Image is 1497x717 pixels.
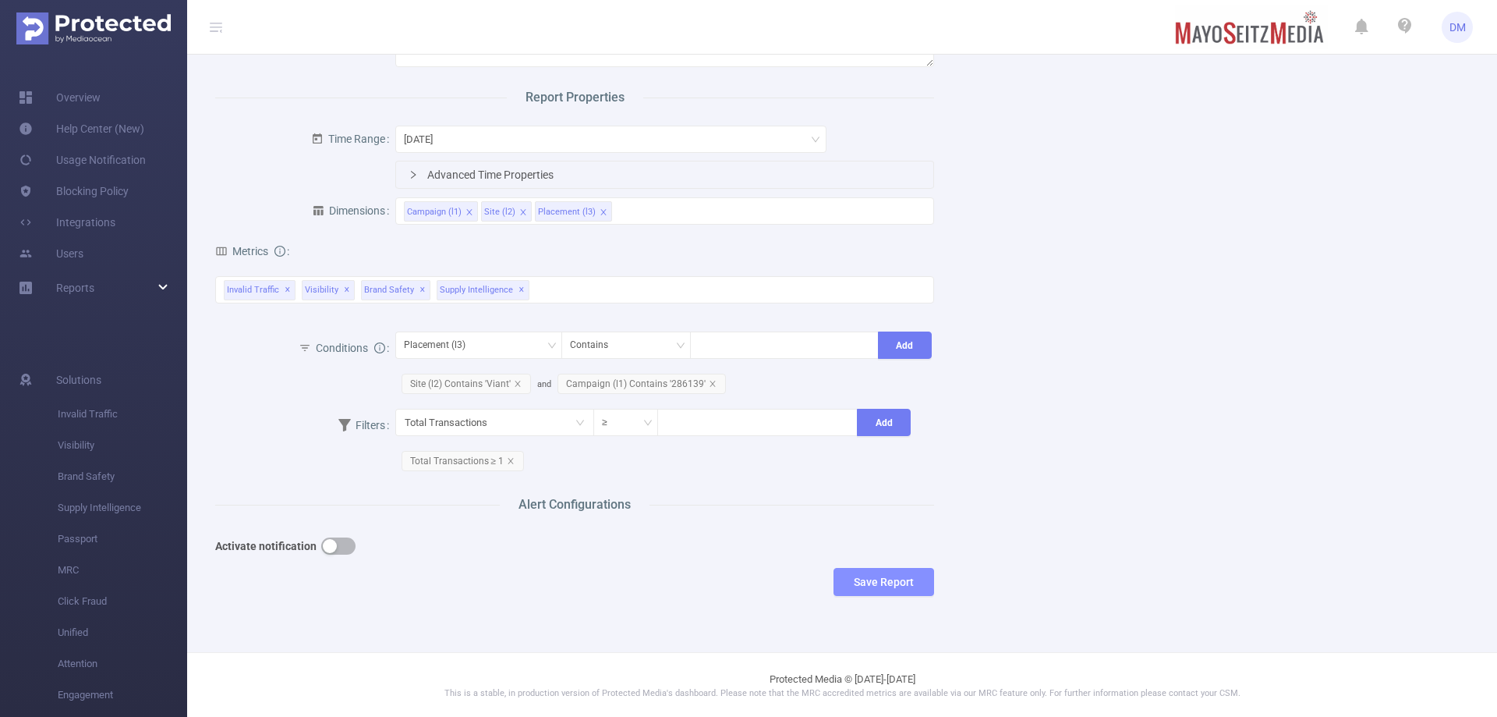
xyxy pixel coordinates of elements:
span: Visibility [58,430,187,461]
div: icon: rightAdvanced Time Properties [396,162,934,188]
div: Contains [570,332,619,358]
span: Engagement [58,680,187,711]
span: and [537,379,732,389]
span: Brand Safety [58,461,187,492]
li: Campaign (l1) [404,201,478,222]
span: Metrics [215,245,268,257]
a: Reports [56,272,94,303]
p: This is a stable, in production version of Protected Media's dashboard. Please note that the MRC ... [226,687,1458,701]
span: MRC [58,555,187,586]
button: Save Report [833,568,934,596]
a: Blocking Policy [19,176,129,207]
span: Supply Intelligence [437,280,529,300]
span: Dimensions [312,204,385,217]
i: icon: close [519,208,527,218]
div: Yesterday [404,126,444,152]
div: Site (l2) [484,202,515,222]
span: Passport [58,524,187,555]
span: Site (l2) Contains 'Viant' [402,374,531,394]
span: Solutions [56,364,101,396]
span: Supply Intelligence [58,492,187,524]
span: ✕ [518,281,525,300]
span: Filters [338,419,385,431]
b: Activate notification [215,540,317,552]
span: Conditions [316,342,385,354]
div: Placement (l3) [404,332,476,358]
i: icon: down [643,418,653,429]
span: Report Properties [507,88,643,107]
button: Add [878,332,932,359]
li: Placement (l3) [535,201,612,222]
button: Add [857,409,911,436]
i: icon: close [709,380,717,388]
span: ✕ [419,281,426,300]
span: Click Fraud [58,586,187,617]
div: ≥ [602,410,618,435]
div: Campaign (l1) [407,202,462,222]
a: Overview [19,82,101,113]
i: icon: down [676,341,685,352]
i: icon: close [465,208,473,218]
span: Total Transactions ≥ 1 [402,451,525,471]
span: DM [1449,12,1466,43]
span: Invalid Traffic [224,280,296,300]
div: Placement (l3) [538,202,596,222]
span: ✕ [344,281,350,300]
span: Time Range [311,133,385,145]
span: Attention [58,648,187,680]
i: icon: info-circle [374,343,385,353]
a: Users [19,238,83,269]
i: icon: down [547,341,557,352]
span: Reports [56,282,94,294]
span: Visibility [302,280,355,300]
span: Brand Safety [361,280,430,300]
i: icon: right [409,170,418,179]
i: icon: info-circle [274,246,285,257]
span: Campaign (l1) Contains '286139' [557,374,726,394]
span: Unified [58,617,187,648]
span: Alert Configurations [500,495,649,514]
a: Help Center (New) [19,113,144,144]
i: icon: close [507,457,515,465]
img: Protected Media [16,12,171,44]
a: Usage Notification [19,144,146,176]
i: icon: close [514,380,522,388]
span: Invalid Traffic [58,399,187,430]
li: Site (l2) [481,201,532,222]
span: ✕ [285,281,291,300]
a: Integrations [19,207,115,238]
i: icon: down [811,135,820,146]
i: icon: close [600,208,607,218]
